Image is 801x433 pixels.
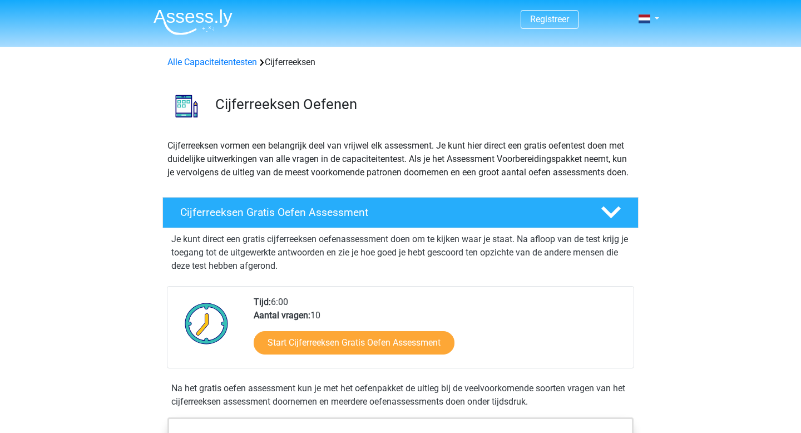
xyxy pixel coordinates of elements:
[163,82,210,130] img: cijferreeksen
[167,57,257,67] a: Alle Capaciteitentesten
[179,296,235,351] img: Klok
[167,139,634,179] p: Cijferreeksen vormen een belangrijk deel van vrijwel elk assessment. Je kunt hier direct een grat...
[180,206,583,219] h4: Cijferreeksen Gratis Oefen Assessment
[245,296,633,368] div: 6:00 10
[215,96,630,113] h3: Cijferreeksen Oefenen
[163,56,638,69] div: Cijferreeksen
[254,310,310,321] b: Aantal vragen:
[171,233,630,273] p: Je kunt direct een gratis cijferreeksen oefenassessment doen om te kijken waar je staat. Na afloo...
[254,331,454,355] a: Start Cijferreeksen Gratis Oefen Assessment
[530,14,569,24] a: Registreer
[158,197,643,228] a: Cijferreeksen Gratis Oefen Assessment
[254,297,271,307] b: Tijd:
[154,9,233,35] img: Assessly
[167,382,634,409] div: Na het gratis oefen assessment kun je met het oefenpakket de uitleg bij de veelvoorkomende soorte...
